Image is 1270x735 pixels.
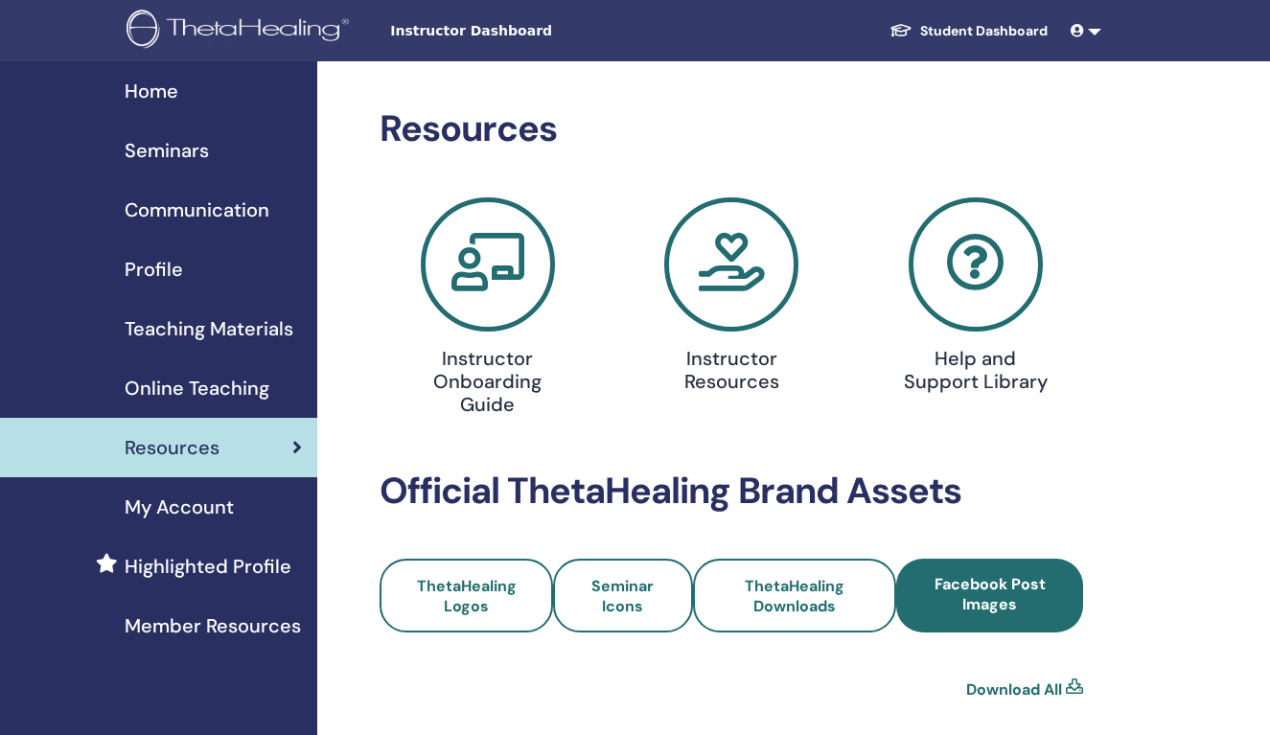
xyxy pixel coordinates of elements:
[935,574,1046,614] span: Facebook Post Images
[125,136,209,165] span: Seminars
[621,197,843,401] a: Instructor Resources
[745,576,844,616] span: ThetaHealing Downloads
[591,576,654,616] span: Seminar Icons
[125,77,178,105] span: Home
[898,347,1052,393] h4: Help and Support Library
[390,21,678,41] span: Instructor Dashboard
[377,197,598,424] a: Instructor Onboarding Guide
[125,611,301,640] span: Member Resources
[380,470,1083,514] h2: Official ThetaHealing Brand Assets
[966,678,1062,701] a: Download All
[874,13,1063,49] a: Student Dashboard
[125,255,183,284] span: Profile
[125,493,234,521] span: My Account
[125,374,269,402] span: Online Teaching
[125,433,219,462] span: Resources
[417,576,517,616] span: ThetaHealing Logos
[410,347,565,416] h4: Instructor Onboarding Guide
[125,552,291,581] span: Highlighted Profile
[693,559,897,632] a: ThetaHealing Downloads
[889,22,912,38] img: graduation-cap-white.svg
[896,559,1083,632] a: Facebook Post Images
[654,347,808,393] h4: Instructor Resources
[380,107,1083,151] h2: Resources
[127,10,356,53] img: logo.png
[865,197,1086,401] a: Help and Support Library
[125,314,293,343] span: Teaching Materials
[553,559,693,632] a: Seminar Icons
[125,195,269,224] span: Communication
[380,559,553,632] a: ThetaHealing Logos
